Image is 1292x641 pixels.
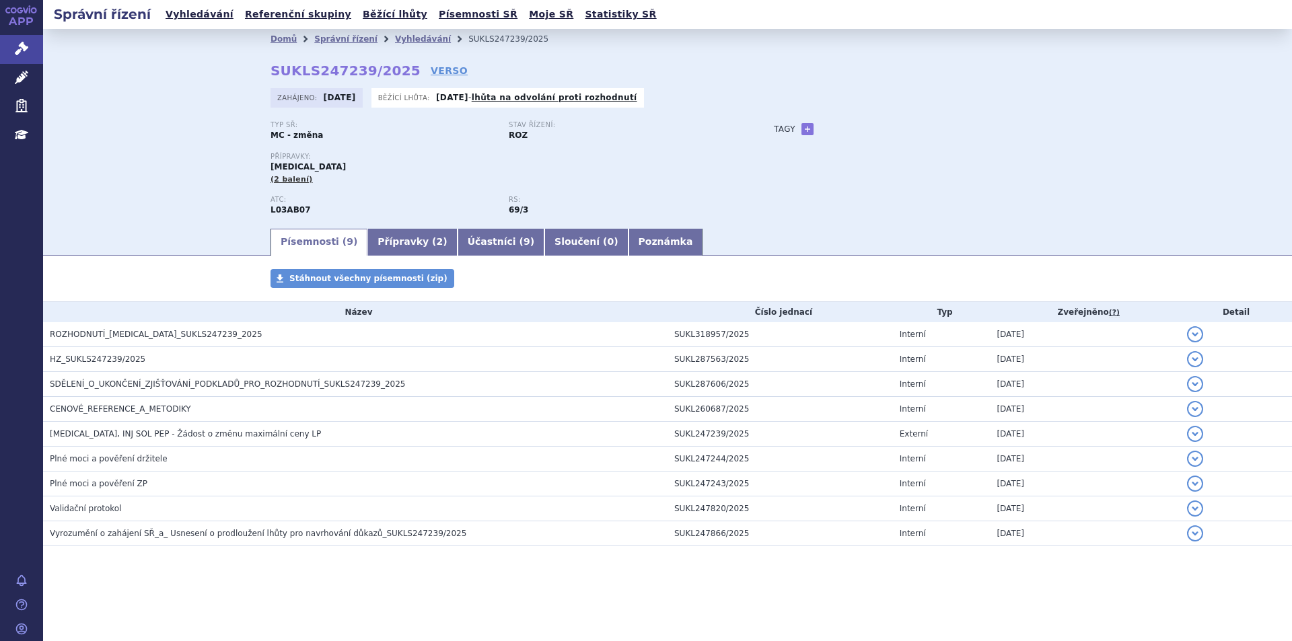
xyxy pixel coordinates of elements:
[668,422,893,447] td: SUKL247239/2025
[271,121,495,129] p: Typ SŘ:
[271,63,421,79] strong: SUKLS247239/2025
[801,123,814,135] a: +
[472,93,637,102] a: lhůta na odvolání proti rozhodnutí
[990,302,1180,322] th: Zveřejněno
[900,454,926,463] span: Interní
[395,34,451,44] a: Vyhledávání
[43,5,161,24] h2: Správní řízení
[668,372,893,397] td: SUKL287606/2025
[50,504,122,513] span: Validační protokol
[607,236,614,247] span: 0
[50,354,145,364] span: HZ_SUKLS247239/2025
[436,92,637,103] p: -
[990,447,1180,472] td: [DATE]
[1187,326,1203,342] button: detail
[50,404,191,414] span: CENOVÉ_REFERENCE_A_METODIKY
[289,274,447,283] span: Stáhnout všechny písemnosti (zip)
[774,121,795,137] h3: Tagy
[990,472,1180,496] td: [DATE]
[990,397,1180,422] td: [DATE]
[324,93,356,102] strong: [DATE]
[668,322,893,347] td: SUKL318957/2025
[544,229,628,256] a: Sloučení (0)
[271,269,454,288] a: Stáhnout všechny písemnosti (zip)
[668,302,893,322] th: Číslo jednací
[900,330,926,339] span: Interní
[1109,308,1120,317] abbr: (?)
[347,236,353,247] span: 9
[271,130,323,140] strong: MC - změna
[990,422,1180,447] td: [DATE]
[668,447,893,472] td: SUKL247244/2025
[431,64,468,77] a: VERSO
[436,93,468,102] strong: [DATE]
[241,5,355,24] a: Referenční skupiny
[524,236,530,247] span: 9
[668,521,893,546] td: SUKL247866/2025
[668,472,893,496] td: SUKL247243/2025
[900,529,926,538] span: Interní
[893,302,991,322] th: Typ
[314,34,378,44] a: Správní řízení
[900,504,926,513] span: Interní
[437,236,443,247] span: 2
[50,529,466,538] span: Vyrozumění o zahájení SŘ_a_ Usnesení o prodloužení lhůty pro navrhování důkazů_SUKLS247239/2025
[468,29,566,49] li: SUKLS247239/2025
[990,347,1180,372] td: [DATE]
[271,153,747,161] p: Přípravky:
[271,162,346,172] span: [MEDICAL_DATA]
[900,429,928,439] span: Externí
[43,302,668,322] th: Název
[900,404,926,414] span: Interní
[509,121,733,129] p: Stav řízení:
[1187,525,1203,541] button: detail
[458,229,544,256] a: Účastníci (9)
[900,379,926,389] span: Interní
[271,229,367,256] a: Písemnosti (9)
[509,205,528,215] strong: interferony a ostatní léčiva k terapii roztroušené sklerózy, parent.
[271,175,313,184] span: (2 balení)
[1187,376,1203,392] button: detail
[367,229,457,256] a: Přípravky (2)
[668,347,893,372] td: SUKL287563/2025
[50,379,405,389] span: SDĚLENÍ_O_UKONČENÍ_ZJIŠŤOVÁNÍ_PODKLADŮ_PRO_ROZHODNUTÍ_SUKLS247239_2025
[581,5,660,24] a: Statistiky SŘ
[629,229,703,256] a: Poznámka
[161,5,238,24] a: Vyhledávání
[900,479,926,488] span: Interní
[271,196,495,204] p: ATC:
[50,330,262,339] span: ROZHODNUTÍ_AVONEX_SUKLS247239_2025
[1187,476,1203,492] button: detail
[271,205,310,215] strong: INTERFERON BETA-1A
[525,5,577,24] a: Moje SŘ
[990,322,1180,347] td: [DATE]
[509,130,528,140] strong: ROZ
[990,521,1180,546] td: [DATE]
[1187,401,1203,417] button: detail
[50,429,321,439] span: AVONEX, INJ SOL PEP - Žádost o změnu maximální ceny LP
[50,479,147,488] span: Plné moci a pověření ZP
[509,196,733,204] p: RS:
[435,5,522,24] a: Písemnosti SŘ
[900,354,926,364] span: Interní
[668,496,893,521] td: SUKL247820/2025
[1180,302,1292,322] th: Detail
[1187,500,1203,517] button: detail
[990,496,1180,521] td: [DATE]
[277,92,320,103] span: Zahájeno:
[359,5,431,24] a: Běžící lhůty
[1187,426,1203,442] button: detail
[990,372,1180,397] td: [DATE]
[50,454,168,463] span: Plné moci a pověření držitele
[668,397,893,422] td: SUKL260687/2025
[271,34,297,44] a: Domů
[378,92,433,103] span: Běžící lhůta:
[1187,451,1203,467] button: detail
[1187,351,1203,367] button: detail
